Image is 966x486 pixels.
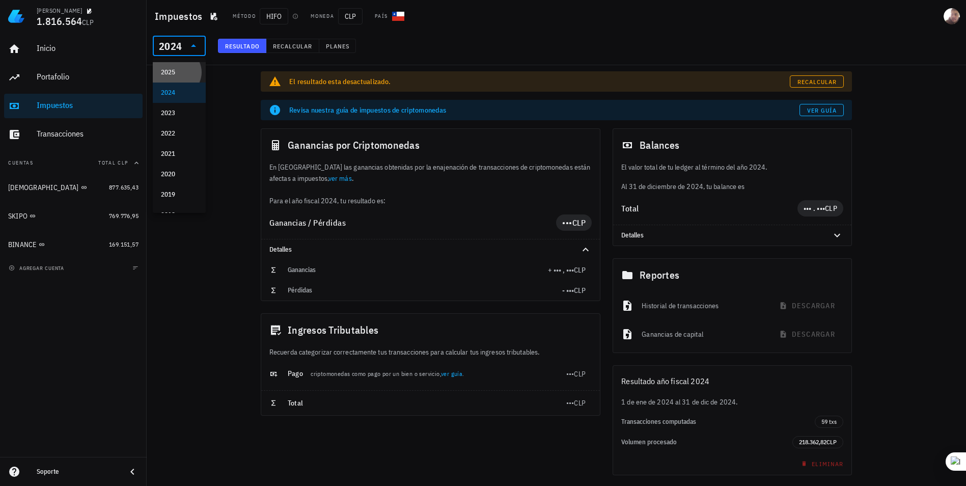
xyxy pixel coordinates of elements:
img: LedgiFi [8,8,24,24]
span: ••• . ••• [804,204,825,213]
span: 1.816.564 [37,14,82,28]
div: Reportes [613,259,851,291]
div: CL-icon [392,10,404,22]
div: BINANCE [8,240,37,249]
button: Eliminar [795,456,847,471]
div: Transacciones computadas [621,418,815,426]
div: 2024 [153,36,206,56]
a: BINANCE 169.151,57 [4,232,143,257]
button: agregar cuenta [6,263,69,273]
span: CLP [82,18,94,27]
a: SKIPO 769.776,95 [4,204,143,228]
div: Recuerda categorizar correctamente tus transacciones para calcular tus ingresos tributables. [261,346,600,358]
span: CLP [574,265,586,275]
span: Recalcular [272,42,313,50]
div: 2019 [161,191,198,199]
div: [DEMOGRAPHIC_DATA] [8,183,79,192]
div: En [GEOGRAPHIC_DATA] las ganancias obtenidas por la enajenación de transacciones de criptomonedas... [261,161,600,206]
div: El resultado esta desactualizado. [289,76,790,87]
div: Moneda [311,12,334,20]
div: 2023 [161,109,198,117]
span: Total [288,398,303,408]
h1: Impuestos [155,8,206,24]
span: 877.635,43 [109,183,139,191]
a: Recalcular [790,75,844,88]
span: Total CLP [98,159,128,166]
div: Método [233,12,256,20]
span: + ••• , ••• [548,265,574,275]
div: Inicio [37,43,139,53]
span: Pago [288,369,303,378]
button: Recalcular [266,39,319,53]
a: ver guía [441,370,462,377]
div: 2020 [161,170,198,178]
div: Volumen procesado [621,438,792,446]
div: Total [621,204,797,212]
span: Ver guía [807,106,837,114]
div: 2022 [161,129,198,138]
div: [PERSON_NAME] [37,7,82,15]
div: Balances [613,129,851,161]
span: HIFO [260,8,288,24]
span: 169.151,57 [109,240,139,248]
a: Inicio [4,37,143,61]
span: CLP [338,8,363,24]
span: 59 txs [821,416,837,427]
span: 218.362,82 [799,438,826,446]
div: 2018 [161,211,198,219]
div: Impuestos [37,100,139,110]
button: CuentasTotal CLP [4,151,143,175]
a: Impuestos [4,94,143,118]
div: 2021 [161,150,198,158]
button: Resultado [218,39,266,53]
div: Detalles [261,239,600,260]
div: Pérdidas [288,286,562,294]
a: [DEMOGRAPHIC_DATA] 877.635,43 [4,175,143,200]
span: 769.776,95 [109,212,139,220]
span: Resultado [225,42,260,50]
div: 2024 [161,89,198,97]
div: Ganancias por Criptomonedas [261,129,600,161]
div: avatar [944,8,960,24]
span: ••• [562,218,572,228]
p: El valor total de tu ledger al término del año 2024. [621,161,843,173]
span: criptomonedas como pago por un bien o servicio, . [311,370,464,377]
div: Portafolio [37,72,139,82]
span: CLP [572,218,586,228]
div: 2024 [159,41,182,51]
a: Portafolio [4,65,143,90]
div: Resultado año fiscal 2024 [613,366,851,396]
div: Ingresos Tributables [261,314,600,346]
span: CLP [574,369,586,379]
span: ••• [566,398,574,408]
a: Transacciones [4,122,143,147]
a: ver más [328,174,352,183]
div: 2025 [161,68,198,76]
div: SKIPO [8,212,27,221]
span: ••• [566,369,574,379]
div: Ganancias de capital [642,323,764,345]
button: Planes [319,39,356,53]
span: CLP [574,398,586,408]
span: CLP [826,438,837,446]
span: - ••• [562,286,574,295]
span: Recalcular [797,78,837,86]
div: Ganancias [288,266,548,274]
span: CLP [825,204,837,213]
a: Ver guía [799,104,844,116]
span: Planes [325,42,350,50]
span: Eliminar [799,460,843,468]
div: Revisa nuestra guía de impuestos de criptomonedas [289,105,799,115]
div: Detalles [269,246,567,254]
div: Transacciones [37,129,139,139]
div: Historial de transacciones [642,294,764,317]
div: 1 de ene de 2024 al 31 de dic de 2024. [613,396,851,408]
div: Soporte [37,468,118,476]
span: Ganancias / Pérdidas [269,218,346,228]
div: Detalles [613,225,851,246]
span: CLP [574,286,586,295]
span: agregar cuenta [11,265,64,272]
div: Detalles [621,231,819,239]
div: País [375,12,388,20]
div: Al 31 de diciembre de 2024, tu balance es [613,161,851,192]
